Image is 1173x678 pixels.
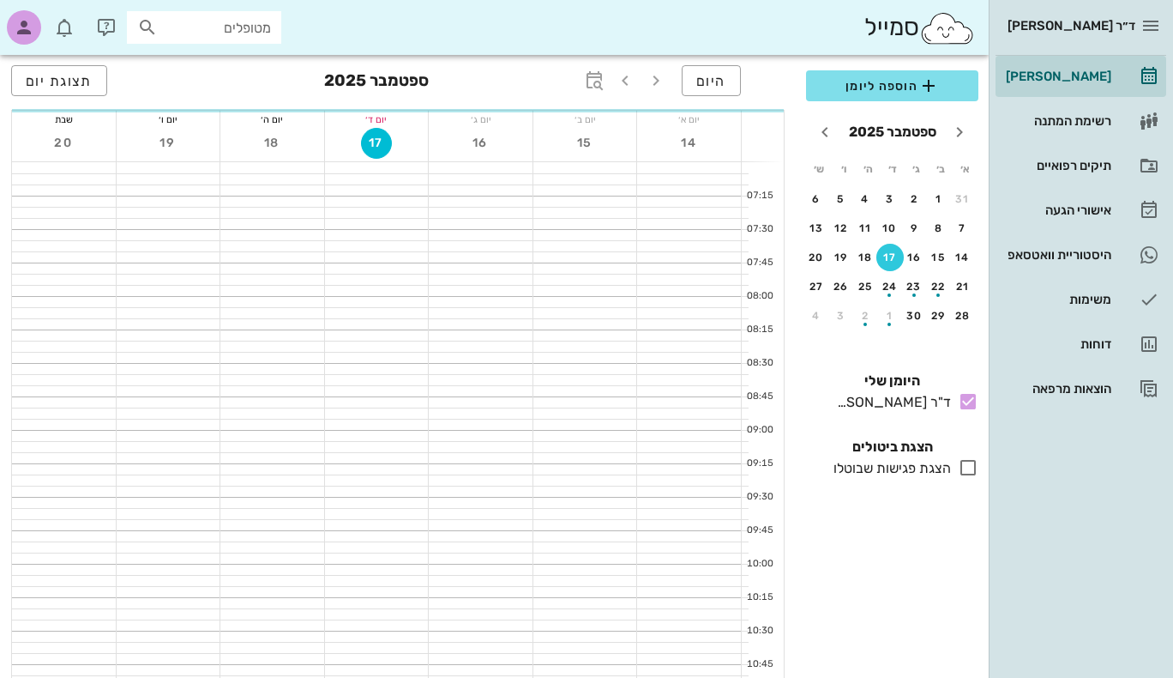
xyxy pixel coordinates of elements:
[996,234,1166,275] a: היסטוריית וואטסאפ
[742,590,777,605] div: 10:15
[803,251,830,263] div: 20
[827,302,855,330] button: 3
[949,281,977,293] div: 21
[48,136,79,150] span: 20
[876,302,904,330] button: 1
[1002,248,1111,262] div: היסטוריית וואטסאפ
[466,128,496,159] button: 16
[925,281,953,293] div: 22
[857,154,879,184] th: ה׳
[362,136,391,150] span: 17
[1002,203,1111,217] div: אישורי הגעה
[674,128,705,159] button: 14
[949,310,977,322] div: 28
[637,111,741,128] div: יום א׳
[1002,70,1111,83] div: [PERSON_NAME]
[881,154,903,184] th: ד׳
[827,310,855,322] div: 3
[809,117,840,148] button: חודש הבא
[851,302,879,330] button: 2
[925,251,953,263] div: 15
[925,185,953,213] button: 1
[806,70,978,101] button: הוספה ליומן
[925,222,953,234] div: 8
[742,222,777,237] div: 07:30
[742,356,777,371] div: 08:30
[803,222,830,234] div: 13
[900,310,928,322] div: 30
[325,111,429,128] div: יום ד׳
[48,128,79,159] button: 20
[1002,382,1111,396] div: הוצאות מרפאה
[851,251,879,263] div: 18
[696,73,726,89] span: היום
[827,193,855,205] div: 5
[153,136,183,150] span: 19
[827,244,855,271] button: 19
[742,423,777,438] div: 09:00
[803,273,830,300] button: 27
[929,154,952,184] th: ב׳
[803,281,830,293] div: 27
[742,624,777,639] div: 10:30
[830,392,951,413] div: ד"ר [PERSON_NAME]
[925,193,953,205] div: 1
[900,193,928,205] div: 2
[876,244,904,271] button: 17
[803,302,830,330] button: 4
[827,251,855,263] div: 19
[996,368,1166,409] a: הוצאות מרפאה
[851,281,879,293] div: 25
[949,244,977,271] button: 14
[153,128,183,159] button: 19
[1002,114,1111,128] div: רשימת המתנה
[827,185,855,213] button: 5
[900,215,928,242] button: 9
[876,222,904,234] div: 10
[51,14,61,24] span: תג
[996,190,1166,231] a: אישורי הגעה
[949,273,977,300] button: 21
[900,281,928,293] div: 23
[742,457,777,471] div: 09:15
[876,215,904,242] button: 10
[806,371,978,391] h4: היומן שלי
[682,65,741,96] button: היום
[876,251,904,263] div: 17
[742,189,777,203] div: 07:15
[996,145,1166,186] a: תיקים רפואיים
[569,136,600,150] span: 15
[827,281,855,293] div: 26
[742,289,777,304] div: 08:00
[533,111,637,128] div: יום ב׳
[220,111,324,128] div: יום ה׳
[851,193,879,205] div: 4
[905,154,928,184] th: ג׳
[1002,337,1111,351] div: דוחות
[900,302,928,330] button: 30
[925,302,953,330] button: 29
[996,324,1166,365] a: דוחות
[12,111,116,128] div: שבת
[949,215,977,242] button: 7
[26,73,93,89] span: תצוגת יום
[803,193,830,205] div: 6
[742,323,777,337] div: 08:15
[925,273,953,300] button: 22
[806,437,978,457] h4: הצגת ביטולים
[803,310,830,322] div: 4
[949,185,977,213] button: 31
[820,76,965,96] span: הוספה ליומן
[925,215,953,242] button: 8
[742,390,777,404] div: 08:45
[876,185,904,213] button: 3
[851,244,879,271] button: 18
[832,154,854,184] th: ו׳
[11,65,107,96] button: תצוגת יום
[851,222,879,234] div: 11
[900,244,928,271] button: 16
[842,115,943,149] button: ספטמבר 2025
[876,310,904,322] div: 1
[674,136,705,150] span: 14
[742,490,777,505] div: 09:30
